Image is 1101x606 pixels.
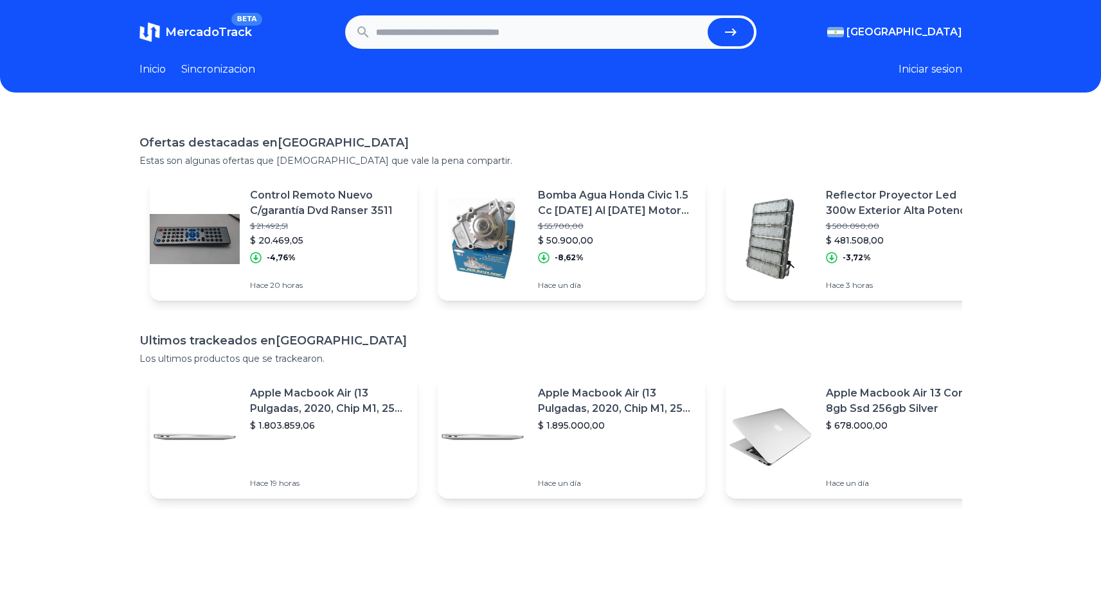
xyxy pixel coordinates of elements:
button: Iniciar sesion [899,62,962,77]
p: Hace un día [538,478,695,488]
img: Featured image [150,194,240,284]
p: Hace 20 horas [250,280,407,290]
a: Featured imageBomba Agua Honda Civic 1.5 Cc [DATE] Al [DATE] Motor D15$ 55.700,00$ 50.900,00-8,62... [438,177,705,301]
p: Hace 19 horas [250,478,407,488]
p: Los ultimos productos que se trackearon. [139,352,962,365]
p: -8,62% [555,253,584,263]
p: -4,76% [267,253,296,263]
img: Featured image [726,392,816,482]
p: Apple Macbook Air (13 Pulgadas, 2020, Chip M1, 256 Gb De Ssd, 8 Gb De Ram) - Plata [538,386,695,416]
p: $ 1.895.000,00 [538,419,695,432]
img: Argentina [827,27,844,37]
p: Hace un día [826,478,983,488]
a: Featured imageApple Macbook Air 13 Core I5 8gb Ssd 256gb Silver$ 678.000,00Hace un día [726,375,993,499]
p: $ 1.803.859,06 [250,419,407,432]
a: Featured imageApple Macbook Air (13 Pulgadas, 2020, Chip M1, 256 Gb De Ssd, 8 Gb De Ram) - Plata$... [150,375,417,499]
img: MercadoTrack [139,22,160,42]
p: $ 50.900,00 [538,234,695,247]
span: [GEOGRAPHIC_DATA] [846,24,962,40]
p: Hace 3 horas [826,280,983,290]
a: Featured imageApple Macbook Air (13 Pulgadas, 2020, Chip M1, 256 Gb De Ssd, 8 Gb De Ram) - Plata$... [438,375,705,499]
p: $ 20.469,05 [250,234,407,247]
p: $ 21.492,51 [250,221,407,231]
p: Apple Macbook Air (13 Pulgadas, 2020, Chip M1, 256 Gb De Ssd, 8 Gb De Ram) - Plata [250,386,407,416]
p: $ 678.000,00 [826,419,983,432]
h1: Ofertas destacadas en [GEOGRAPHIC_DATA] [139,134,962,152]
p: $ 55.700,00 [538,221,695,231]
h1: Ultimos trackeados en [GEOGRAPHIC_DATA] [139,332,962,350]
p: $ 481.508,00 [826,234,983,247]
span: MercadoTrack [165,25,252,39]
a: Sincronizacion [181,62,255,77]
p: $ 500.090,00 [826,221,983,231]
img: Featured image [438,194,528,284]
p: Reflector Proyector Led 300w Exterior Alta Potencia Cancha [826,188,983,218]
span: BETA [231,13,262,26]
a: MercadoTrackBETA [139,22,252,42]
a: Inicio [139,62,166,77]
a: Featured imageControl Remoto Nuevo C/garantía Dvd Ranser 3511$ 21.492,51$ 20.469,05-4,76%Hace 20 ... [150,177,417,301]
img: Featured image [726,194,816,284]
button: [GEOGRAPHIC_DATA] [827,24,962,40]
p: Control Remoto Nuevo C/garantía Dvd Ranser 3511 [250,188,407,218]
p: Estas son algunas ofertas que [DEMOGRAPHIC_DATA] que vale la pena compartir. [139,154,962,167]
img: Featured image [438,392,528,482]
p: Apple Macbook Air 13 Core I5 8gb Ssd 256gb Silver [826,386,983,416]
img: Featured image [150,392,240,482]
p: Hace un día [538,280,695,290]
p: Bomba Agua Honda Civic 1.5 Cc [DATE] Al [DATE] Motor D15 [538,188,695,218]
a: Featured imageReflector Proyector Led 300w Exterior Alta Potencia Cancha$ 500.090,00$ 481.508,00-... [726,177,993,301]
p: -3,72% [843,253,871,263]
